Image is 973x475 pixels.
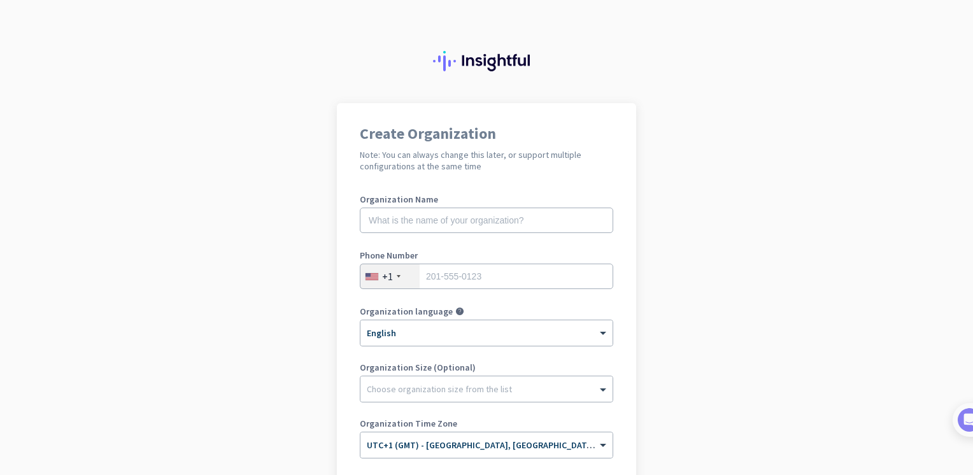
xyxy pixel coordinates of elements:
[360,363,613,372] label: Organization Size (Optional)
[433,51,540,71] img: Insightful
[360,208,613,233] input: What is the name of your organization?
[382,270,393,283] div: +1
[360,264,613,289] input: 201-555-0123
[455,307,464,316] i: help
[360,251,613,260] label: Phone Number
[360,307,453,316] label: Organization language
[360,419,613,428] label: Organization Time Zone
[360,149,613,172] h2: Note: You can always change this later, or support multiple configurations at the same time
[360,195,613,204] label: Organization Name
[360,126,613,141] h1: Create Organization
